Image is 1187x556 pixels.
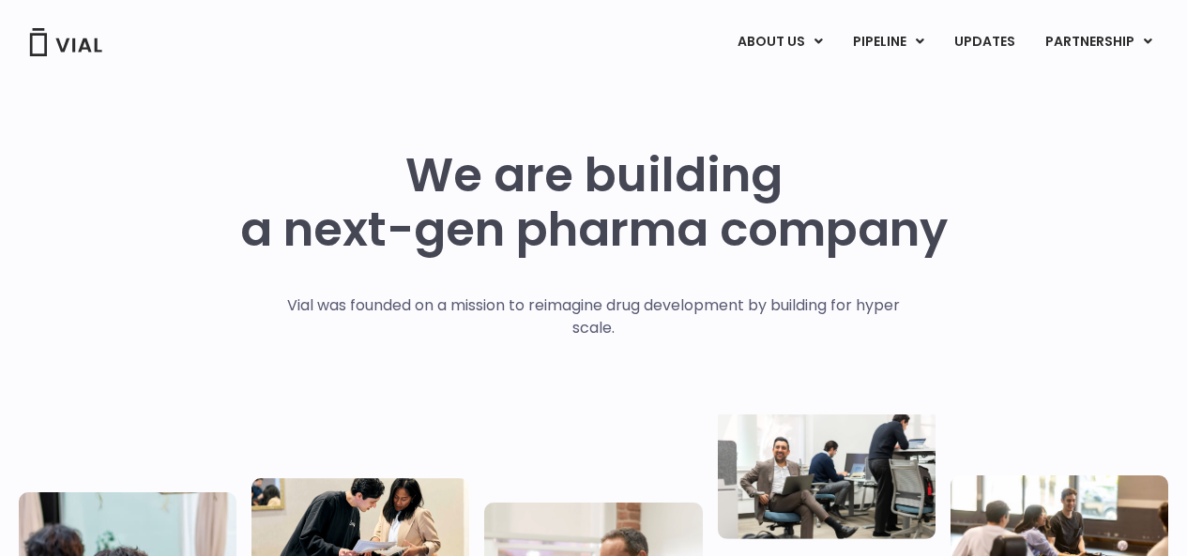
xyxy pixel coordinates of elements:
[1030,26,1167,58] a: PARTNERSHIPMenu Toggle
[838,26,938,58] a: PIPELINEMenu Toggle
[723,26,837,58] a: ABOUT USMenu Toggle
[240,148,948,257] h1: We are building a next-gen pharma company
[718,407,936,538] img: Three people working in an office
[267,294,920,339] p: Vial was founded on a mission to reimagine drug development by building for hyper scale.
[939,26,1029,58] a: UPDATES
[28,28,103,56] img: Vial Logo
